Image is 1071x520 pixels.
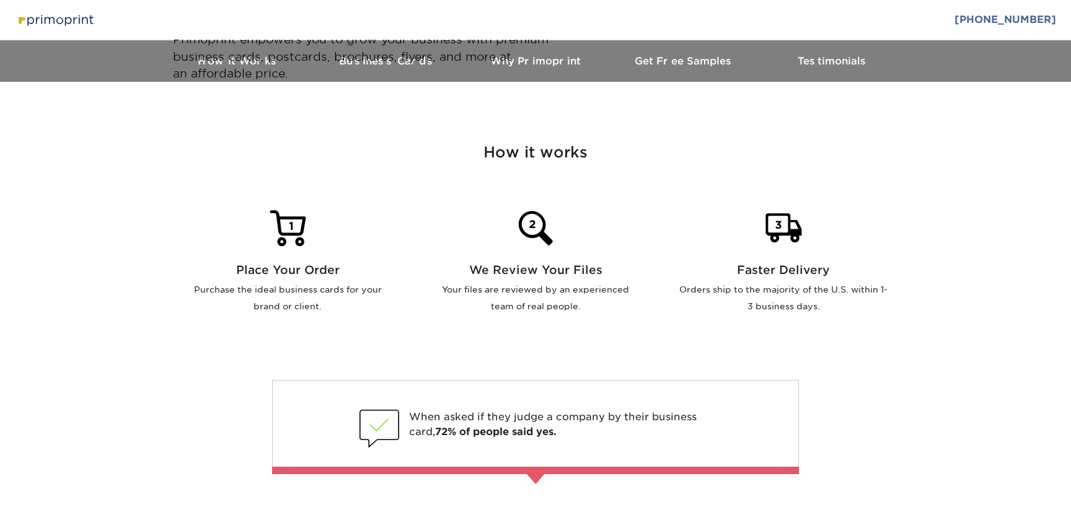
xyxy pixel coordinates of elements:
[954,14,1056,25] a: [PHONE_NUMBER]
[421,281,650,315] p: Your files are reviewed by an experienced team of real people.
[526,473,545,484] img: Primoprint Fact
[669,281,898,315] p: Orders ship to the majority of the U.S. within 1-3 business days.
[173,30,597,82] p: Primoprint empowers you to grow your business with premium business cards, postcards, brochures, ...
[518,211,553,245] img: Step 2
[173,263,402,276] h3: Place Your Order
[173,141,898,164] h1: How it works
[270,210,306,247] img: Step 1
[15,11,95,29] img: Primoprint
[164,55,312,67] h3: How it Works
[164,40,312,82] a: How it Works
[610,55,759,67] h3: Get Free Samples
[669,263,898,276] h3: Faster Delivery
[610,40,759,82] a: Get Free Samples
[173,281,402,315] p: Purchase the ideal business cards for your brand or client.
[765,213,802,243] img: Step 3
[759,55,907,67] h3: Testimonials
[421,263,650,276] h3: We Review Your Files
[759,40,907,82] a: Testimonials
